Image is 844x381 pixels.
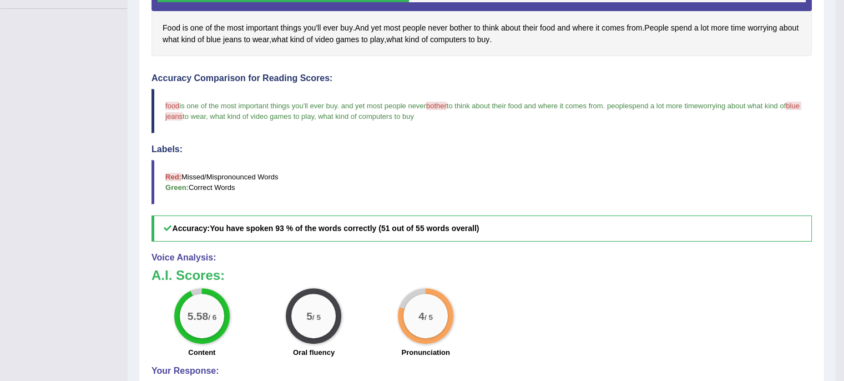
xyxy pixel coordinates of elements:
[183,22,188,34] span: Click to see word definition
[290,34,305,46] span: Click to see word definition
[523,22,538,34] span: Click to see word definition
[540,22,555,34] span: Click to see word definition
[428,22,447,34] span: Click to see word definition
[468,34,475,46] span: Click to see word definition
[323,22,338,34] span: Click to see word definition
[401,347,449,358] label: Pronunciation
[383,22,400,34] span: Click to see word definition
[482,22,499,34] span: Click to see word definition
[421,34,428,46] span: Click to see word definition
[306,34,313,46] span: Click to see word definition
[318,112,414,121] span: what kind of computers to buy
[402,22,426,34] span: Click to see word definition
[165,173,181,181] b: Red:
[181,34,195,46] span: Click to see word definition
[629,102,698,110] span: spend a lot more time
[246,22,278,34] span: Click to see word definition
[355,22,369,34] span: Click to see word definition
[424,313,433,322] small: / 5
[151,144,812,154] h4: Labels:
[418,310,424,322] big: 4
[747,22,777,34] span: Click to see word definition
[223,34,241,46] span: Click to see word definition
[151,253,812,263] h4: Voice Analysis:
[315,34,333,46] span: Click to see word definition
[449,22,472,34] span: Click to see word definition
[210,224,479,233] b: You have spoken 93 % of the words correctly (51 out of 55 words overall)
[163,34,179,46] span: Click to see word definition
[188,310,208,322] big: 5.58
[198,34,204,46] span: Click to see word definition
[341,102,426,110] span: and yet most people never
[779,22,798,34] span: Click to see word definition
[603,102,605,110] span: .
[405,34,420,46] span: Click to see word definition
[244,34,250,46] span: Click to see word definition
[208,313,216,322] small: / 6
[595,22,599,34] span: Click to see word definition
[179,102,337,110] span: is one of the most important things you'll ever buy
[214,22,225,34] span: Click to see word definition
[206,34,221,46] span: Click to see word definition
[163,22,180,34] span: Click to see word definition
[572,22,593,34] span: Click to see word definition
[644,22,669,34] span: Click to see word definition
[430,34,466,46] span: Click to see word definition
[151,215,812,242] h5: Accuracy:
[293,347,335,358] label: Oral fluency
[151,73,812,83] h4: Accuracy Comparison for Reading Scores:
[711,22,729,34] span: Click to see word definition
[336,34,359,46] span: Click to see word definition
[626,22,642,34] span: Click to see word definition
[227,22,244,34] span: Click to see word definition
[501,22,520,34] span: Click to see word definition
[304,22,321,34] span: Click to see word definition
[426,102,447,110] span: bother
[307,310,313,322] big: 5
[340,22,353,34] span: Click to see word definition
[602,22,624,34] span: Click to see word definition
[190,22,203,34] span: Click to see word definition
[337,102,339,110] span: .
[252,34,269,46] span: Click to see word definition
[361,34,368,46] span: Click to see word definition
[151,268,225,283] b: A.I. Scores:
[312,313,321,322] small: / 5
[281,22,301,34] span: Click to see word definition
[371,22,382,34] span: Click to see word definition
[183,112,206,121] span: to wear
[477,34,490,46] span: Click to see word definition
[557,22,570,34] span: Click to see word definition
[206,112,208,121] span: ,
[205,22,212,34] span: Click to see word definition
[694,22,699,34] span: Click to see word definition
[370,34,385,46] span: Click to see word definition
[698,102,786,110] span: worrying about what kind of
[314,112,316,121] span: ,
[165,183,189,192] b: Green:
[210,112,314,121] span: what kind of video games to play
[165,102,179,110] span: food
[474,22,481,34] span: Click to see word definition
[151,160,812,204] blockquote: Missed/Mispronounced Words Correct Words
[700,22,709,34] span: Click to see word definition
[271,34,288,46] span: Click to see word definition
[151,366,812,376] h4: Your Response:
[607,102,629,110] span: people
[188,347,215,358] label: Content
[731,22,745,34] span: Click to see word definition
[386,34,403,46] span: Click to see word definition
[447,102,603,110] span: to think about their food and where it comes from
[671,22,692,34] span: Click to see word definition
